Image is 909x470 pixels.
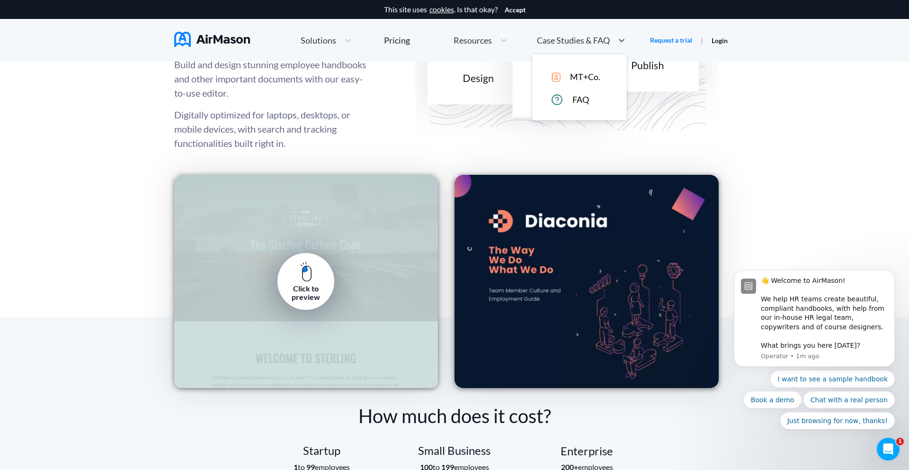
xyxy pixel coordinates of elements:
span: Resources [454,36,492,45]
p: Build and design stunning employee handbooks and other important documents with our easy-to-use e... [174,57,367,100]
a: cookies [429,5,454,14]
a: Click to preview [277,253,334,310]
span: 1 [896,438,904,445]
div: Small Business [388,444,521,457]
div: Digitally optimized for laptops, desktops, or mobile devices, with search and tracking functional... [174,57,367,150]
iframe: Intercom notifications message [720,197,909,444]
a: Pricing [384,32,410,49]
img: icon [551,72,561,82]
div: Startup [256,444,388,457]
button: Accept cookies [505,6,526,14]
a: Login [712,36,728,45]
span: FAQ [572,95,589,105]
img: AirMason Logo [174,32,250,47]
span: Case Studies & FAQ [537,36,610,45]
div: How much does it cost? [174,402,735,430]
div: Pricing [384,36,410,45]
iframe: Intercom live chat [877,438,900,461]
div: Enterprise [521,444,653,458]
span: | [701,36,703,45]
img: pc mouse [300,262,312,282]
span: MT+Co. [570,72,600,82]
span: Solutions [301,36,336,45]
div: Click to preview [285,284,327,302]
a: Request a trial [650,36,692,45]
